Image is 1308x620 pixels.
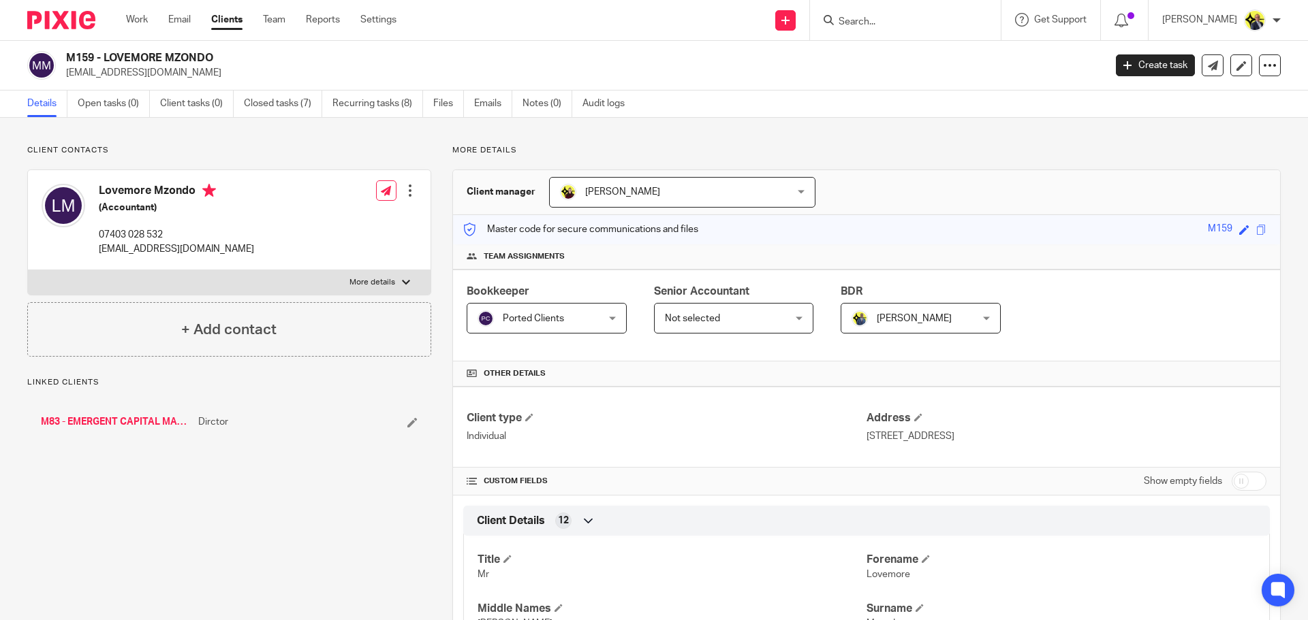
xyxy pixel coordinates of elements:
img: svg%3E [27,51,56,80]
p: [EMAIL_ADDRESS][DOMAIN_NAME] [99,242,254,256]
span: BDR [841,286,862,297]
p: More details [452,145,1281,156]
span: Bookkeeper [467,286,529,297]
span: Team assignments [484,251,565,262]
span: Not selected [665,314,720,323]
a: Recurring tasks (8) [332,91,423,117]
span: Ported Clients [503,314,564,323]
a: Audit logs [582,91,635,117]
img: Pixie [27,11,95,29]
img: Dan-Starbridge%20(1).jpg [1244,10,1266,31]
p: Master code for secure communications and files [463,223,698,236]
span: Dirctor [198,415,228,429]
a: M83 - EMERGENT CAPITAL MANAGEMENT LTD [41,415,191,429]
h4: Address [867,411,1266,425]
p: Client contacts [27,145,431,156]
a: Reports [306,13,340,27]
img: Dennis-Starbridge.jpg [852,310,868,327]
span: Mr [478,570,489,579]
h4: Client type [467,411,867,425]
p: 07403 028 532 [99,228,254,242]
a: Email [168,13,191,27]
p: [STREET_ADDRESS] [867,429,1266,443]
i: Primary [202,184,216,197]
p: More details [349,277,395,288]
h4: + Add contact [181,319,277,340]
h2: M159 - LOVEMORE MZONDO [66,51,890,65]
h5: (Accountant) [99,201,254,214]
span: [PERSON_NAME] [585,187,660,197]
span: Get Support [1034,15,1087,25]
h4: Forename [867,553,1256,567]
div: M159 [1208,222,1232,238]
span: Other details [484,368,546,379]
h4: Surname [867,602,1256,616]
a: Files [433,91,464,117]
p: [PERSON_NAME] [1162,13,1237,27]
p: Linked clients [27,377,431,388]
a: Details [27,91,67,117]
h3: Client manager [467,185,535,199]
a: Notes (0) [523,91,572,117]
a: Work [126,13,148,27]
a: Create task [1116,54,1195,76]
img: svg%3E [478,310,494,327]
span: Lovemore [867,570,910,579]
p: [EMAIL_ADDRESS][DOMAIN_NAME] [66,66,1095,80]
p: Individual [467,429,867,443]
a: Team [263,13,285,27]
span: 12 [558,514,569,527]
h4: CUSTOM FIELDS [467,476,867,487]
span: Senior Accountant [654,286,749,297]
h4: Lovemore Mzondo [99,184,254,201]
span: Client Details [477,514,545,528]
img: svg%3E [42,184,85,227]
a: Clients [211,13,243,27]
img: Megan-Starbridge.jpg [560,184,576,200]
input: Search [837,16,960,29]
a: Open tasks (0) [78,91,150,117]
a: Client tasks (0) [160,91,234,117]
h4: Middle Names [478,602,867,616]
h4: Title [478,553,867,567]
label: Show empty fields [1144,474,1222,488]
a: Settings [360,13,396,27]
a: Closed tasks (7) [244,91,322,117]
a: Emails [474,91,512,117]
span: [PERSON_NAME] [877,314,952,323]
